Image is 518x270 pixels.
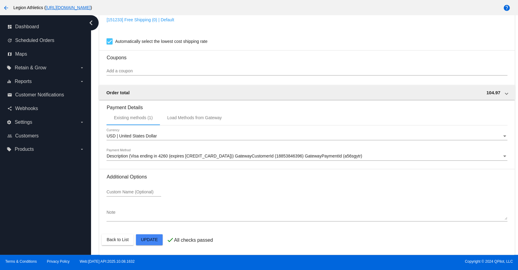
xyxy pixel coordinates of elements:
[15,119,32,125] span: Settings
[107,174,507,180] h3: Additional Options
[7,133,12,138] i: people_outline
[107,100,507,110] h3: Payment Details
[503,4,510,12] mat-icon: help
[15,65,46,71] span: Retain & Grow
[115,38,207,45] span: Automatically select the lowest cost shipping rate
[107,237,128,242] span: Back to List
[7,65,12,70] i: local_offer
[264,259,513,264] span: Copyright © 2024 QPilot, LLC
[99,85,515,100] mat-expansion-panel-header: Order total 104.97
[80,259,135,264] a: Web:[DATE] API:2025.10.08.1632
[107,50,507,61] h3: Coupons
[107,154,507,159] mat-select: Payment Method
[7,106,12,111] i: share
[7,120,12,125] i: settings
[15,147,34,152] span: Products
[486,90,500,95] span: 104.97
[7,90,84,100] a: email Customer Notifications
[15,79,32,84] span: Reports
[107,69,507,74] input: Add a coupon
[167,115,222,120] div: Load Methods from Gateway
[141,237,158,242] span: Update
[7,92,12,97] i: email
[2,4,10,12] mat-icon: arrow_back
[7,147,12,152] i: local_offer
[15,133,39,139] span: Customers
[107,133,157,138] span: USD | United States Dollar
[80,147,84,152] i: arrow_drop_down
[167,236,174,244] mat-icon: check
[80,65,84,70] i: arrow_drop_down
[7,38,12,43] i: update
[107,17,174,22] a: [151233] Free Shipping (0) | Default
[174,237,213,243] p: All checks passed
[80,120,84,125] i: arrow_drop_down
[106,90,130,95] span: Order total
[15,38,54,43] span: Scheduled Orders
[13,5,92,10] span: Legion Athletics ( )
[7,104,84,113] a: share Webhooks
[46,5,91,10] a: [URL][DOMAIN_NAME]
[7,22,84,32] a: dashboard Dashboard
[7,36,84,45] a: update Scheduled Orders
[7,49,84,59] a: map Maps
[107,134,507,139] mat-select: Currency
[107,154,362,158] span: Description (Visa ending in 4260 (expires [CREDIT_CARD_DATA])) GatewayCustomerId (18853846396) Ga...
[15,51,27,57] span: Maps
[7,131,84,141] a: people_outline Customers
[7,52,12,57] i: map
[47,259,70,264] a: Privacy Policy
[7,79,12,84] i: equalizer
[15,92,64,98] span: Customer Notifications
[136,234,163,245] button: Update
[15,106,38,111] span: Webhooks
[102,234,133,245] button: Back to List
[5,259,37,264] a: Terms & Conditions
[86,18,96,28] i: chevron_left
[15,24,39,29] span: Dashboard
[107,190,161,195] input: Custom Name (Optional)
[7,24,12,29] i: dashboard
[80,79,84,84] i: arrow_drop_down
[114,115,153,120] div: Existing methods (1)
